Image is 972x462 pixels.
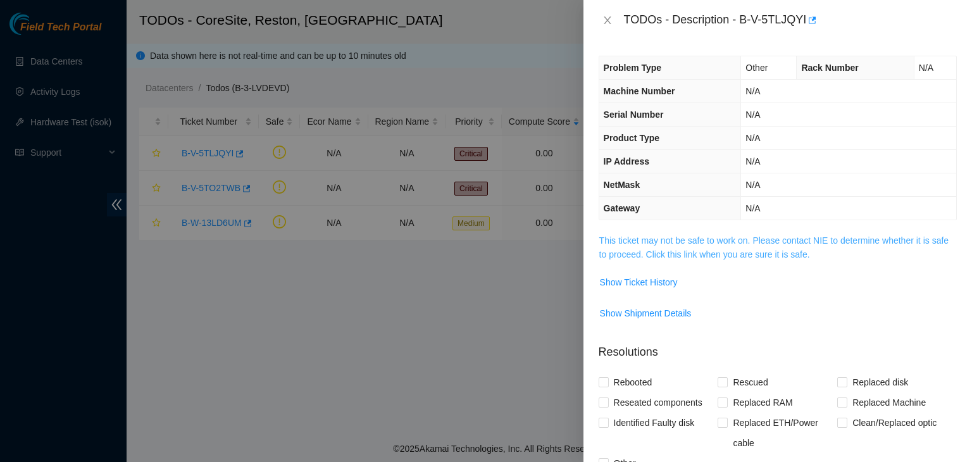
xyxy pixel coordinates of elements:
[745,156,760,166] span: N/A
[609,372,657,392] span: Rebooted
[745,86,760,96] span: N/A
[745,63,768,73] span: Other
[604,109,664,120] span: Serial Number
[600,275,678,289] span: Show Ticket History
[599,235,949,259] a: This ticket may not be safe to work on. Please contact NIE to determine whether it is safe to pro...
[801,63,858,73] span: Rack Number
[609,392,707,413] span: Reseated components
[600,306,692,320] span: Show Shipment Details
[599,15,616,27] button: Close
[599,272,678,292] button: Show Ticket History
[604,156,649,166] span: IP Address
[604,86,675,96] span: Machine Number
[847,392,931,413] span: Replaced Machine
[847,372,913,392] span: Replaced disk
[728,392,797,413] span: Replaced RAM
[599,303,692,323] button: Show Shipment Details
[604,180,640,190] span: NetMask
[728,372,773,392] span: Rescued
[847,413,942,433] span: Clean/Replaced optic
[604,63,662,73] span: Problem Type
[604,133,659,143] span: Product Type
[745,109,760,120] span: N/A
[609,413,700,433] span: Identified Faulty disk
[745,203,760,213] span: N/A
[604,203,640,213] span: Gateway
[602,15,613,25] span: close
[624,10,957,30] div: TODOs - Description - B-V-5TLJQYI
[599,334,957,361] p: Resolutions
[745,133,760,143] span: N/A
[919,63,933,73] span: N/A
[745,180,760,190] span: N/A
[728,413,837,453] span: Replaced ETH/Power cable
